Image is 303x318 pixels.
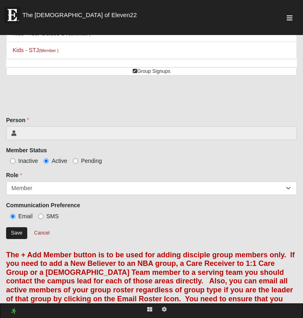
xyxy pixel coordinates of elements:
small: (Member ) [39,48,59,53]
label: Role [6,171,22,179]
a: Group Signups [6,67,297,76]
a: Block Configuration (Alt-B) [142,304,157,316]
a: Cancel [29,227,55,239]
label: Person [6,116,29,124]
label: Member Status [6,146,47,154]
input: Pending [73,158,78,164]
input: SMS [38,214,44,219]
img: Eleven22 logo [4,7,20,23]
span: Pending [81,158,102,164]
font: The + Add Member button is to be used for adding disciple group members only. If you need to add ... [6,251,295,312]
a: Page Properties (Alt+P) [157,304,172,316]
span: Active [52,158,67,164]
span: Inactive [18,158,38,164]
span: The [DEMOGRAPHIC_DATA] of Eleven22 [22,11,137,19]
a: Web cache enabled [11,307,16,316]
span: Email [18,213,33,219]
a: Kids - STJ(Member ) [13,47,59,53]
span: SMS [46,213,59,219]
input: Active [44,158,49,164]
input: Email [10,214,15,219]
input: Inactive [10,158,15,164]
label: Communication Preference [6,201,80,209]
input: Alt+s [6,227,27,239]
